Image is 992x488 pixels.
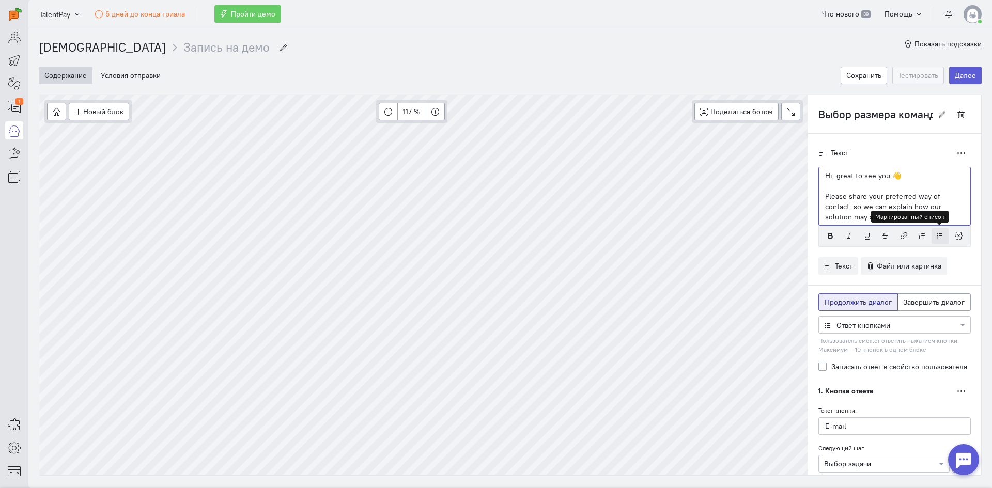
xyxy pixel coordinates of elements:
img: carrot-quest.svg [9,8,22,21]
div: 1 [16,98,23,105]
p: Hi, great to see you 👋 [825,170,964,181]
button: Условия отправки [95,67,166,84]
div: Маркированный список [871,211,949,223]
input: Введите название блока [818,105,933,123]
span: TalentPay [39,9,70,20]
div: Мы используем cookies для улучшения работы сайта, анализа трафика и персонализации. Используя сай... [217,11,710,29]
span: Помощь [885,9,912,19]
img: default-v4.png [964,5,982,23]
button: Сохранить [841,67,887,84]
span: Поделиться ботом [710,107,773,116]
a: [DEMOGRAPHIC_DATA] [39,40,166,55]
button: 117 % [397,103,426,120]
button: Пройти демо [214,5,281,23]
span: Ответ кнопками [836,321,890,330]
label: Записать ответ в свойство пользователя [831,361,967,372]
span: Показать подсказки [915,39,982,49]
button: Файл или картинка [861,257,948,275]
button: Тестировать [892,67,944,84]
span: 39 [861,10,870,19]
span: 6 дней до конца триала [105,9,185,19]
span: Я согласен [731,15,765,25]
input: Введите текст кнопки [818,417,971,435]
button: Показать подсказки [904,39,982,49]
label: Следующий шаг [818,444,864,452]
button: Далее [949,67,982,84]
p: Please share your preferred way of contact, so we can explain how our solution may support your b... [825,191,964,222]
span: Файл или картинка [877,261,941,271]
nav: breadcrumb [39,28,278,56]
a: здесь [672,21,690,28]
span: Текст [831,148,848,158]
button: Новый блок [69,103,129,120]
a: 1 [5,98,23,116]
label: Текст кнопки: [818,406,857,415]
button: Текст [818,257,858,275]
button: Поделиться ботом [694,103,779,120]
button: Помощь [879,5,929,23]
small: Пользователь сможет ответить нажатием кнопки. Максимум — 10 кнопок в одном блоке [818,336,959,354]
span: 1. Кнопка ответа [818,386,873,396]
span: Текст [835,261,853,271]
span: Продолжить диалог [825,297,892,307]
span: Что нового [822,9,859,19]
button: TalentPay [34,5,87,23]
button: Я согласен [722,10,773,30]
button: Содержание [39,67,92,84]
a: Что нового 39 [816,5,876,23]
span: Завершить диалог [903,297,965,307]
span: Пройти демо [231,9,275,19]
